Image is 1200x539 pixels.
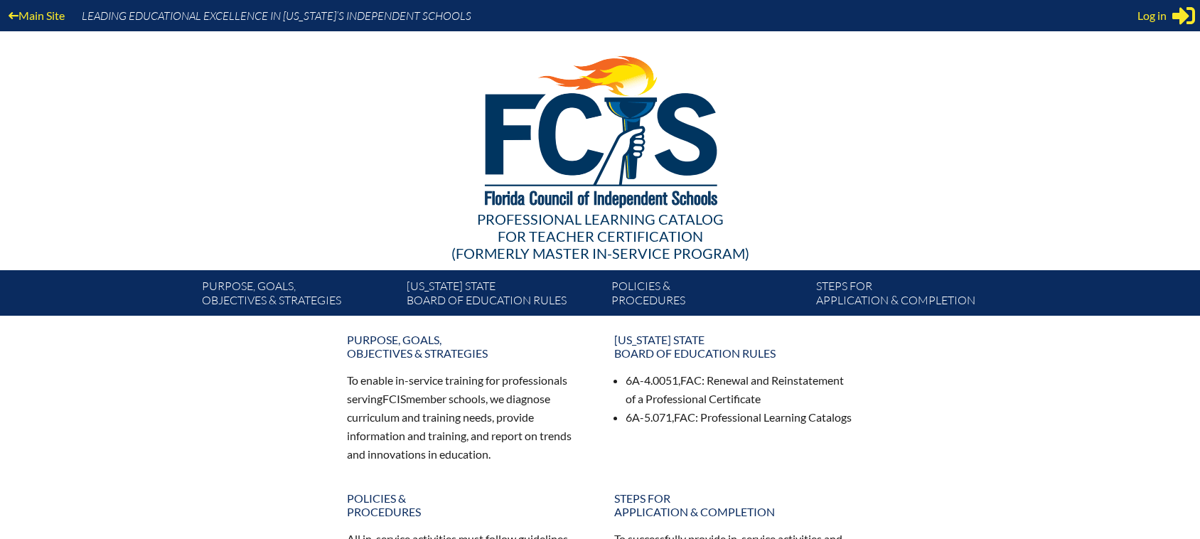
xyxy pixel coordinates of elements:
[1172,4,1195,27] svg: Sign in or register
[3,6,70,25] a: Main Site
[338,327,594,365] a: Purpose, goals,objectives & strategies
[606,327,862,365] a: [US_STATE] StateBoard of Education rules
[680,373,702,387] span: FAC
[606,486,862,524] a: Steps forapplication & completion
[196,276,401,316] a: Purpose, goals,objectives & strategies
[338,486,594,524] a: Policies &Procedures
[382,392,406,405] span: FCIS
[810,276,1015,316] a: Steps forapplication & completion
[454,31,747,225] img: FCISlogo221.eps
[347,371,586,463] p: To enable in-service training for professionals serving member schools, we diagnose curriculum an...
[626,371,853,408] li: 6A-4.0051, : Renewal and Reinstatement of a Professional Certificate
[1137,7,1167,24] span: Log in
[626,408,853,427] li: 6A-5.071, : Professional Learning Catalogs
[191,210,1009,262] div: Professional Learning Catalog (formerly Master In-service Program)
[606,276,810,316] a: Policies &Procedures
[498,228,703,245] span: for Teacher Certification
[674,410,695,424] span: FAC
[401,276,606,316] a: [US_STATE] StateBoard of Education rules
